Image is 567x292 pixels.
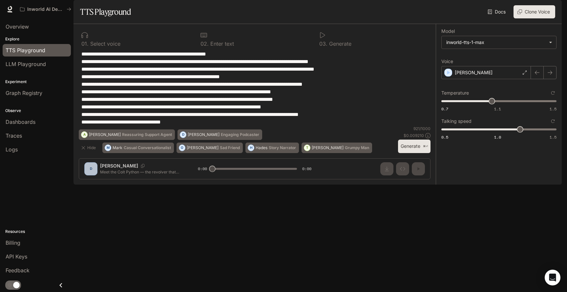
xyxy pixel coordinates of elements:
[549,89,556,97] button: Reset to default
[89,133,121,137] p: [PERSON_NAME]
[177,143,243,153] button: O[PERSON_NAME]Sad Friend
[441,91,469,95] p: Temperature
[446,39,546,46] div: inworld-tts-1-max
[494,106,501,112] span: 1.1
[179,143,185,153] div: O
[79,129,175,140] button: A[PERSON_NAME]Reassuring Support Agent
[550,134,556,140] span: 1.5
[178,129,262,140] button: D[PERSON_NAME]Engaging Podcaster
[188,133,220,137] p: [PERSON_NAME]
[102,143,174,153] button: MMarkCasual Conversationalist
[113,146,122,150] p: Mark
[545,270,560,285] div: Open Intercom Messenger
[269,146,296,150] p: Story Narrator
[17,3,74,16] button: All workspaces
[441,119,472,124] p: Talking speed
[180,129,186,140] div: D
[304,143,310,153] div: T
[89,41,120,46] p: Select voice
[221,133,259,137] p: Engaging Podcaster
[486,5,508,18] a: Docs
[220,146,240,150] p: Sad Friend
[256,146,267,150] p: Hades
[27,7,64,12] p: Inworld AI Demos
[209,41,234,46] p: Enter text
[345,146,369,150] p: Grumpy Man
[319,41,327,46] p: 0 3 .
[442,36,556,49] div: inworld-tts-1-max
[81,129,87,140] div: A
[302,143,372,153] button: T[PERSON_NAME]Grumpy Man
[423,145,428,148] p: ⌘⏎
[80,5,131,18] h1: TTS Playground
[200,41,209,46] p: 0 2 .
[105,143,111,153] div: M
[248,143,254,153] div: H
[327,41,351,46] p: Generate
[514,5,555,18] button: Clone Voice
[398,140,430,153] button: Generate⌘⏎
[441,106,448,112] span: 0.7
[245,143,299,153] button: HHadesStory Narrator
[550,106,556,112] span: 1.5
[187,146,219,150] p: [PERSON_NAME]
[441,59,453,64] p: Voice
[455,69,493,76] p: [PERSON_NAME]
[312,146,344,150] p: [PERSON_NAME]
[441,29,455,34] p: Model
[494,134,501,140] span: 1.0
[441,134,448,140] span: 0.5
[549,118,556,125] button: Reset to default
[79,143,100,153] button: Hide
[81,41,89,46] p: 0 1 .
[122,133,172,137] p: Reassuring Support Agent
[124,146,171,150] p: Casual Conversationalist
